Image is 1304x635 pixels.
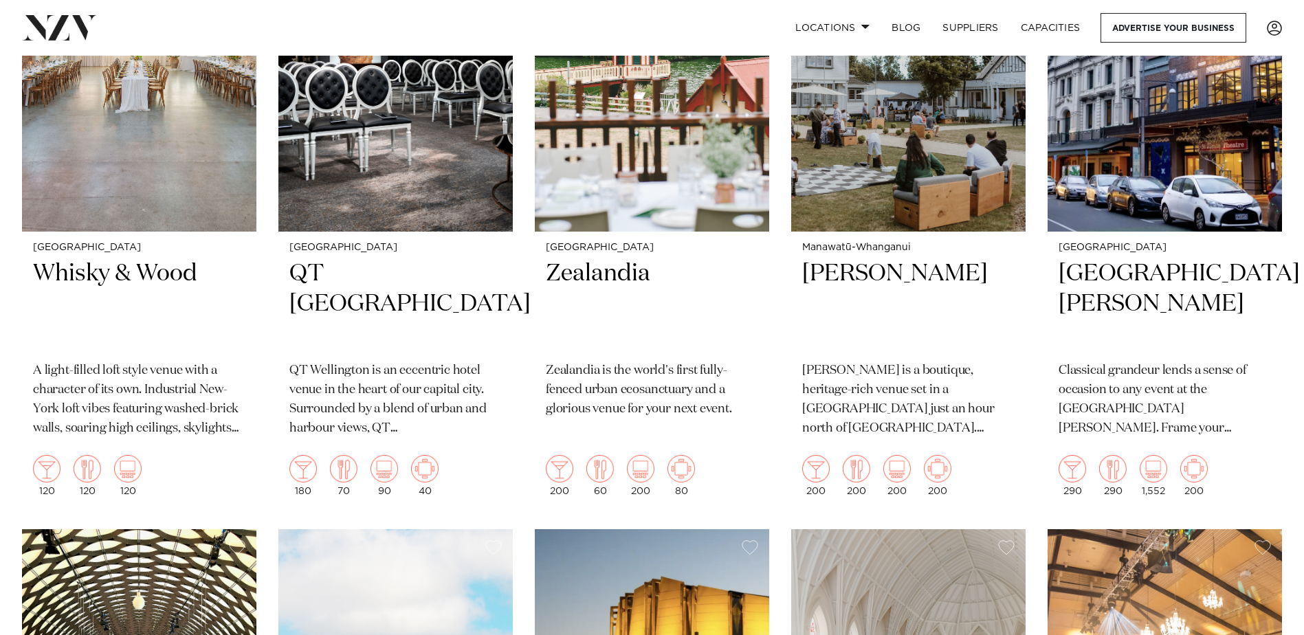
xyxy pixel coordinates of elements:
[33,455,60,496] div: 120
[802,455,830,482] img: cocktail.png
[1101,13,1246,43] a: Advertise your business
[1059,455,1086,496] div: 290
[1059,455,1086,482] img: cocktail.png
[1059,361,1271,438] p: Classical grandeur lends a sense of occasion to any event at the [GEOGRAPHIC_DATA][PERSON_NAME]. ...
[289,455,317,496] div: 180
[1059,258,1271,351] h2: [GEOGRAPHIC_DATA][PERSON_NAME]
[924,455,951,482] img: meeting.png
[924,455,951,496] div: 200
[371,455,398,482] img: theatre.png
[1140,455,1167,496] div: 1,552
[843,455,870,496] div: 200
[627,455,654,496] div: 200
[33,455,60,482] img: cocktail.png
[33,258,245,351] h2: Whisky & Wood
[586,455,614,496] div: 60
[1180,455,1208,496] div: 200
[883,455,911,496] div: 200
[802,361,1015,438] p: [PERSON_NAME] is a boutique, heritage-rich venue set in a [GEOGRAPHIC_DATA] just an hour north of...
[114,455,142,496] div: 120
[114,455,142,482] img: theatre.png
[371,455,398,496] div: 90
[784,13,881,43] a: Locations
[546,258,758,351] h2: Zealandia
[883,455,911,482] img: theatre.png
[1059,243,1271,253] small: [GEOGRAPHIC_DATA]
[1180,455,1208,482] img: meeting.png
[546,455,573,482] img: cocktail.png
[802,455,830,496] div: 200
[289,455,317,482] img: cocktail.png
[33,243,245,253] small: [GEOGRAPHIC_DATA]
[546,243,758,253] small: [GEOGRAPHIC_DATA]
[586,455,614,482] img: dining.png
[74,455,101,496] div: 120
[802,243,1015,253] small: Manawatū-Whanganui
[33,361,245,438] p: A light-filled loft style venue with a character of its own. Industrial New-York loft vibes featu...
[667,455,695,496] div: 80
[546,361,758,419] p: Zealandia is the world's first fully-fenced urban ecosanctuary and a glorious venue for your next...
[289,243,502,253] small: [GEOGRAPHIC_DATA]
[1010,13,1092,43] a: Capacities
[1099,455,1127,482] img: dining.png
[667,455,695,482] img: meeting.png
[411,455,439,496] div: 40
[22,15,97,40] img: nzv-logo.png
[931,13,1009,43] a: SUPPLIERS
[289,361,502,438] p: QT Wellington is an eccentric hotel venue in the heart of our capital city. Surrounded by a blend...
[1099,455,1127,496] div: 290
[330,455,357,482] img: dining.png
[802,258,1015,351] h2: [PERSON_NAME]
[843,455,870,482] img: dining.png
[546,455,573,496] div: 200
[289,258,502,351] h2: QT [GEOGRAPHIC_DATA]
[74,455,101,482] img: dining.png
[330,455,357,496] div: 70
[411,455,439,482] img: meeting.png
[627,455,654,482] img: theatre.png
[1140,455,1167,482] img: theatre.png
[881,13,931,43] a: BLOG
